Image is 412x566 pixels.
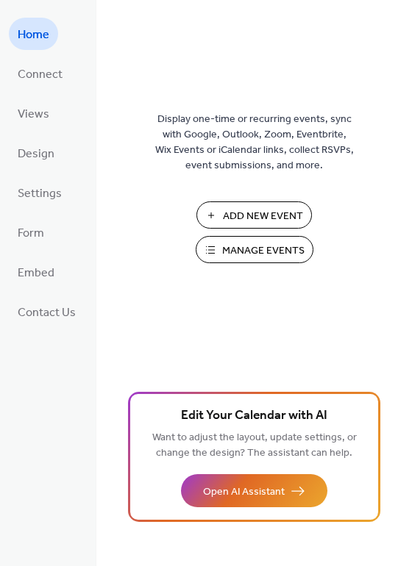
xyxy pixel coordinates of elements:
span: Display one-time or recurring events, sync with Google, Outlook, Zoom, Eventbrite, Wix Events or ... [155,112,354,173]
span: Open AI Assistant [203,484,285,500]
a: Form [9,216,53,248]
span: Want to adjust the layout, update settings, or change the design? The assistant can help. [152,428,357,463]
span: Embed [18,262,54,285]
span: Design [18,143,54,166]
a: Embed [9,256,63,288]
span: Connect [18,63,63,87]
span: Contact Us [18,301,76,325]
a: Design [9,137,63,169]
span: Home [18,24,49,47]
span: Add New Event [223,209,303,224]
button: Manage Events [196,236,313,263]
button: Add New Event [196,201,312,229]
span: Manage Events [222,243,305,259]
span: Form [18,222,44,246]
a: Connect [9,57,71,90]
button: Open AI Assistant [181,474,327,507]
a: Views [9,97,58,129]
span: Views [18,103,49,126]
span: Edit Your Calendar with AI [181,406,327,426]
span: Settings [18,182,62,206]
a: Contact Us [9,295,85,328]
a: Settings [9,176,71,209]
a: Home [9,18,58,50]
